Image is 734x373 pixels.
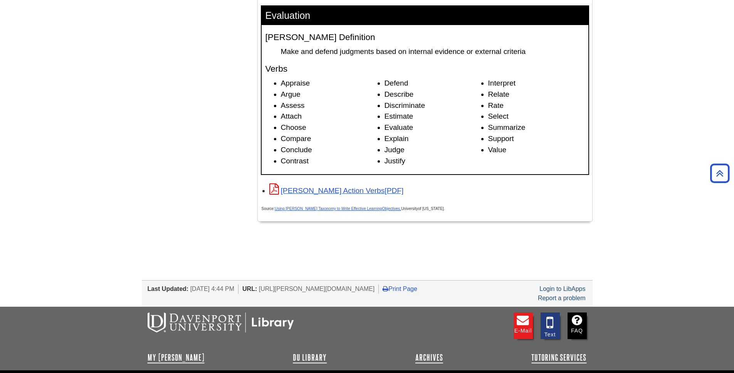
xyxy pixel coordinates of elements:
[385,89,481,100] li: Describe
[385,122,481,133] li: Evaluate
[488,89,585,100] li: Relate
[262,6,588,25] h3: Evaluation
[488,111,585,122] li: Select
[148,313,294,333] img: DU Libraries
[385,156,481,167] li: Justify
[568,313,587,339] a: FAQ
[281,111,377,122] li: Attach
[242,286,257,292] span: URL:
[265,33,585,42] h4: [PERSON_NAME] Definition
[531,353,586,362] a: Tutoring Services
[259,286,375,292] span: [URL][PERSON_NAME][DOMAIN_NAME]
[265,64,585,74] h4: Verbs
[415,353,443,362] a: Archives
[385,144,481,156] li: Judge
[385,111,481,122] li: Estimate
[281,78,377,89] li: Appraise
[281,100,377,111] li: Assess
[281,156,377,167] li: Contrast
[148,353,205,362] a: My [PERSON_NAME]
[488,100,585,111] li: Rate
[418,207,445,211] span: of [US_STATE].
[538,295,586,301] a: Report a problem
[385,133,481,144] li: Explain
[707,168,732,178] a: Back to Top
[383,286,388,292] i: Print Page
[382,207,401,211] span: Objectives,
[281,122,377,133] li: Choose
[385,78,481,89] li: Defend
[281,133,377,144] li: Compare
[383,286,417,292] a: Print Page
[281,144,377,156] li: Conclude
[382,203,401,212] a: Objectives,
[293,353,327,362] a: DU Library
[269,186,404,195] a: Link opens in new window
[541,313,560,339] a: Text
[401,207,418,211] span: University
[539,286,585,292] a: Login to LibApps
[281,89,377,100] li: Argue
[148,286,189,292] span: Last Updated:
[281,46,585,57] dd: Make and defend judgments based on internal evidence or external criteria
[488,133,585,144] li: Support
[275,207,382,211] a: Using [PERSON_NAME] Taxonomy to Write Effective Learning
[514,313,533,339] a: E-mail
[488,122,585,133] li: Summarize
[262,207,382,211] span: Source:
[385,100,481,111] li: Discriminate
[190,286,234,292] span: [DATE] 4:44 PM
[488,144,585,156] li: Value
[488,78,585,89] li: Interpret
